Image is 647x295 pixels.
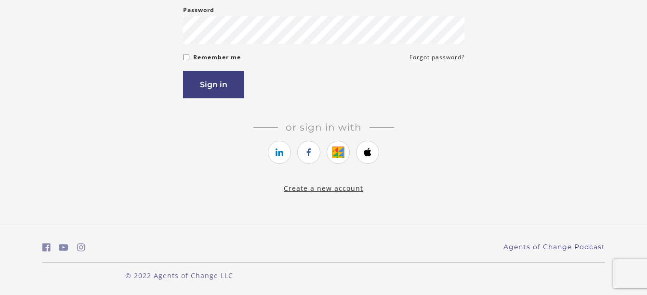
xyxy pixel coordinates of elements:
a: https://courses.thinkific.com/users/auth/apple?ss%5Breferral%5D=&ss%5Buser_return_to%5D=%2Fusers%... [356,141,379,164]
a: https://www.facebook.com/groups/aswbtestprep (Open in a new window) [42,241,51,255]
label: Remember me [193,52,241,63]
a: https://www.instagram.com/agentsofchangeprep/ (Open in a new window) [77,241,85,255]
i: https://www.facebook.com/groups/aswbtestprep (Open in a new window) [42,243,51,252]
a: https://www.youtube.com/c/AgentsofChangeTestPrepbyMeaganMitchell (Open in a new window) [59,241,68,255]
a: https://courses.thinkific.com/users/auth/google?ss%5Breferral%5D=&ss%5Buser_return_to%5D=%2Fusers... [327,141,350,164]
p: © 2022 Agents of Change LLC [42,270,316,281]
span: Or sign in with [278,121,370,133]
button: Sign in [183,71,244,98]
a: Create a new account [284,184,363,193]
a: https://courses.thinkific.com/users/auth/linkedin?ss%5Breferral%5D=&ss%5Buser_return_to%5D=%2Fuse... [268,141,291,164]
a: https://courses.thinkific.com/users/auth/facebook?ss%5Breferral%5D=&ss%5Buser_return_to%5D=%2Fuse... [297,141,320,164]
i: https://www.youtube.com/c/AgentsofChangeTestPrepbyMeaganMitchell (Open in a new window) [59,243,68,252]
i: https://www.instagram.com/agentsofchangeprep/ (Open in a new window) [77,243,85,252]
label: Password [183,4,214,16]
a: Agents of Change Podcast [503,242,605,252]
a: Forgot password? [409,52,464,63]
